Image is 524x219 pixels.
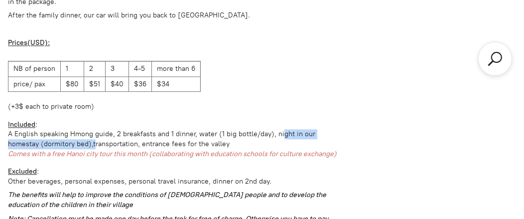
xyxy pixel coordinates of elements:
[8,191,326,209] em: The benefits will help to improve the conditions of [DEMOGRAPHIC_DATA] people and to develop the ...
[84,76,106,92] td: $51
[8,10,341,20] p: After the family dinner, our car will bring you back to [GEOGRAPHIC_DATA].
[129,61,152,77] td: 4-5
[486,50,504,68] a: Search products
[152,76,201,92] td: $34
[84,61,106,77] td: 2
[8,177,341,187] p: Other beverages, personal expenses, personal travel insurance, dinner on 2nd day.
[8,120,341,130] div: :
[106,61,129,77] td: 3
[8,150,337,158] span: Comes with a free Hanoi city tour this month (collaborating with education schools for culture ex...
[8,129,341,139] div: A English speaking Hmong guide, 2 breakfasts and 1 dinner, water (1 big bottle/day), night in our
[61,76,84,92] td: $80
[8,76,61,92] td: price/ pax
[152,61,201,77] td: more than 6
[8,139,341,149] div: homestay (dormitory bed),transportation, entrance fees for the valley
[8,61,61,77] td: NB of person
[8,167,37,176] u: Excluded
[8,38,50,47] u: Prices(USD):
[8,120,35,129] u: Included
[8,102,341,112] p: (+3$ each to private room)
[8,167,341,177] div: :
[61,61,84,77] td: 1
[129,76,152,92] td: $36
[106,76,129,92] td: $40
